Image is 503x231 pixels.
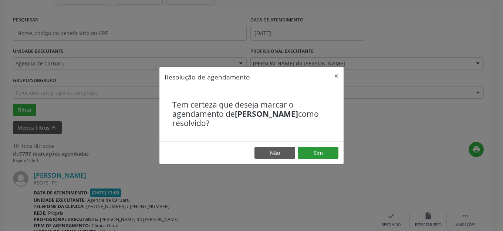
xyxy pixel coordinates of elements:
b: [PERSON_NAME] [235,109,298,119]
button: Sim [298,147,338,159]
h4: Tem certeza que deseja marcar o agendamento de como resolvido? [172,100,331,128]
h5: Resolução de agendamento [165,72,250,82]
button: Close [329,67,344,85]
button: Não [254,147,295,159]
